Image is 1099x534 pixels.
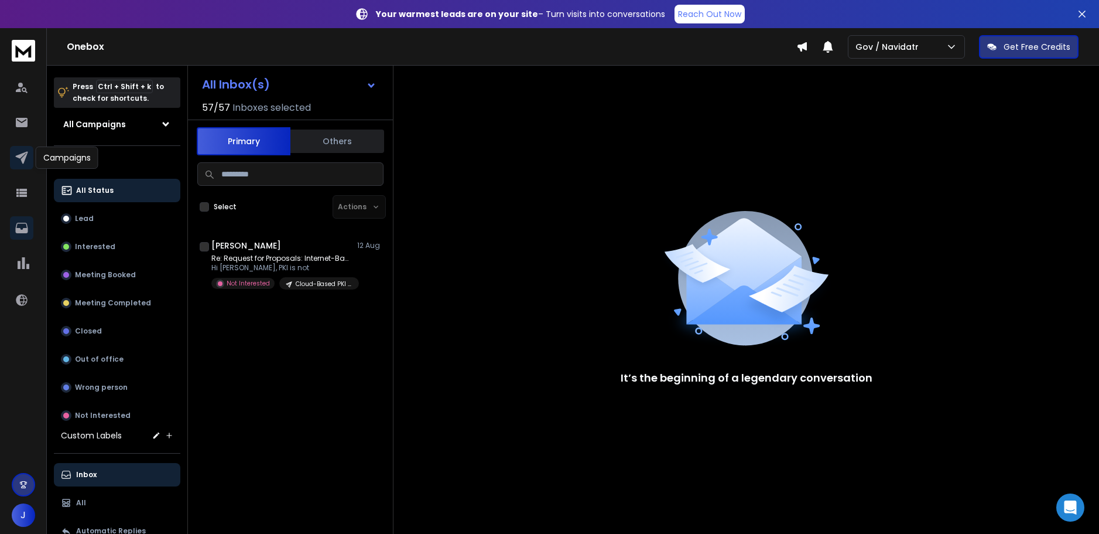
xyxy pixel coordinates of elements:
h3: Inboxes selected [232,101,311,115]
p: Meeting Completed [75,298,151,308]
button: Wrong person [54,376,180,399]
span: 57 / 57 [202,101,230,115]
p: Gov / Navidatr [855,41,923,53]
button: Get Free Credits [979,35,1079,59]
p: – Turn visits into conversations [376,8,665,20]
p: Not Interested [227,279,270,288]
p: Press to check for shortcuts. [73,81,164,104]
img: logo [12,40,35,62]
div: Campaigns [36,147,98,169]
p: Cloud-Based PKI and Network Security Solution for [GEOGRAPHIC_DATA] [296,280,352,288]
button: Others [290,128,384,154]
h1: All Inbox(s) [202,79,270,90]
p: It’s the beginning of a legendary conversation [621,370,872,386]
button: J [12,504,35,527]
h3: Custom Labels [61,430,122,441]
button: Lead [54,207,180,230]
p: Lead [75,214,94,223]
p: Closed [75,326,102,336]
h1: All Campaigns [63,118,126,130]
a: Reach Out Now [675,5,745,23]
button: Closed [54,319,180,343]
p: All Status [76,186,114,195]
button: Interested [54,235,180,259]
button: Primary [197,127,290,155]
button: All Campaigns [54,113,180,136]
button: All Status [54,179,180,202]
p: Not Interested [75,411,131,420]
button: Meeting Completed [54,291,180,315]
label: Select [214,202,237,212]
p: Hi [PERSON_NAME], PKI is not [211,263,352,273]
p: Re: Request for Proposals: Internet-Based [211,254,352,263]
p: Meeting Booked [75,270,136,280]
p: Interested [75,242,115,251]
p: Inbox [76,470,97,479]
p: Get Free Credits [1004,41,1070,53]
button: Inbox [54,463,180,487]
strong: Your warmest leads are on your site [376,8,538,20]
p: Reach Out Now [678,8,741,20]
button: Meeting Booked [54,263,180,287]
h1: Onebox [67,40,796,54]
button: Out of office [54,348,180,371]
span: Ctrl + Shift + k [96,80,153,93]
p: 12 Aug [357,241,384,250]
button: All [54,491,180,515]
button: All Inbox(s) [193,73,386,96]
h3: Filters [54,155,180,172]
div: Open Intercom Messenger [1056,494,1084,522]
p: All [76,498,86,508]
h1: [PERSON_NAME] [211,240,281,251]
button: Not Interested [54,404,180,427]
p: Wrong person [75,383,128,392]
p: Out of office [75,355,124,364]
